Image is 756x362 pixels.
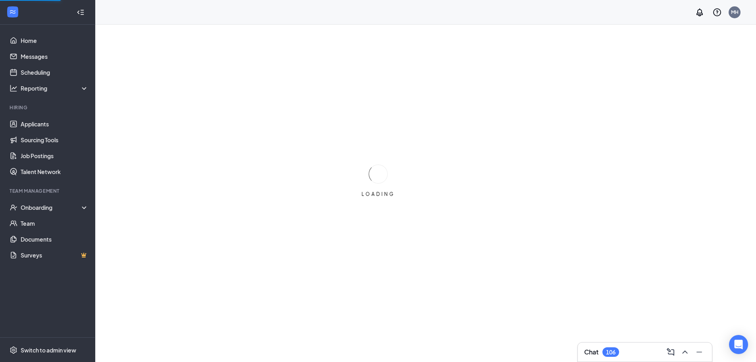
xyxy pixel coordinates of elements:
div: LOADING [358,191,398,197]
svg: Minimize [694,347,704,357]
div: Team Management [10,188,87,194]
button: Minimize [693,346,706,358]
div: 106 [606,349,616,356]
svg: Collapse [77,8,85,16]
a: Scheduling [21,64,88,80]
div: Hiring [10,104,87,111]
div: MH [731,9,739,15]
button: ComposeMessage [664,346,677,358]
h3: Chat [584,348,598,356]
a: Messages [21,48,88,64]
a: Job Postings [21,148,88,164]
svg: ComposeMessage [666,347,675,357]
svg: Notifications [695,8,704,17]
div: Reporting [21,84,89,92]
a: Talent Network [21,164,88,180]
a: SurveysCrown [21,247,88,263]
a: Documents [21,231,88,247]
div: Switch to admin view [21,346,76,354]
a: Home [21,33,88,48]
a: Sourcing Tools [21,132,88,148]
svg: ChevronUp [680,347,690,357]
div: Open Intercom Messenger [729,335,748,354]
button: ChevronUp [679,346,691,358]
a: Applicants [21,116,88,132]
svg: QuestionInfo [712,8,722,17]
div: Onboarding [21,203,82,211]
svg: WorkstreamLogo [9,8,17,16]
svg: Analysis [10,84,17,92]
svg: Settings [10,346,17,354]
a: Team [21,215,88,231]
svg: UserCheck [10,203,17,211]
